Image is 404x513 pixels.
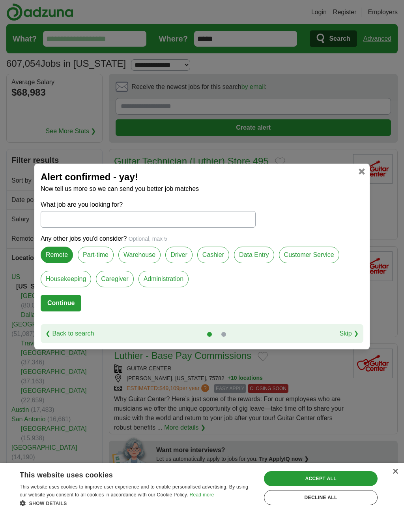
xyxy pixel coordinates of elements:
div: This website uses cookies [20,468,234,480]
a: Skip ❯ [339,329,359,338]
button: Continue [41,295,81,311]
div: Show details [20,499,254,507]
label: Customer Service [279,247,339,263]
a: ❮ Back to search [45,329,94,338]
label: Housekeeping [41,271,91,287]
label: Data Entry [234,247,274,263]
label: Warehouse [118,247,161,263]
p: Any other jobs you'd consider? [41,234,363,243]
label: Caregiver [96,271,133,287]
span: Show details [29,501,67,506]
label: Driver [165,247,193,263]
label: Administration [138,271,189,287]
div: Decline all [264,490,378,505]
a: Read more, opens a new window [189,492,214,498]
div: Accept all [264,471,378,486]
span: This website uses cookies to improve user experience and to enable personalised advertising. By u... [20,484,248,498]
label: Remote [41,247,73,263]
div: Close [392,469,398,475]
label: Cashier [197,247,229,263]
span: Optional, max 5 [129,236,167,242]
label: Part-time [78,247,114,263]
label: What job are you looking for? [41,200,256,209]
h2: Alert confirmed - yay! [41,170,363,184]
p: Now tell us more so we can send you better job matches [41,184,363,194]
